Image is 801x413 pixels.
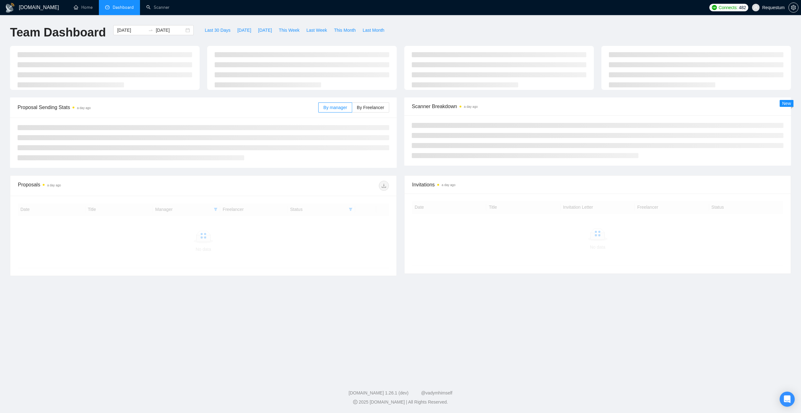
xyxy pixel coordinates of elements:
button: Last 30 Days [201,25,234,35]
button: Last Week [303,25,331,35]
img: logo [5,3,15,13]
button: setting [788,3,798,13]
span: dashboard [105,5,110,9]
span: Dashboard [113,5,134,10]
span: to [148,28,153,33]
img: upwork-logo.png [712,5,717,10]
span: This Week [279,27,299,34]
div: Proposals [18,181,203,191]
time: a day ago [47,184,61,187]
span: [DATE] [237,27,251,34]
span: By manager [323,105,347,110]
button: This Week [275,25,303,35]
span: Last 30 Days [205,27,230,34]
time: a day ago [442,183,455,187]
h1: Team Dashboard [10,25,106,40]
span: This Month [334,27,356,34]
a: searchScanner [146,5,169,10]
input: End date [156,27,184,34]
span: user [754,5,758,10]
span: Invitations [412,181,783,189]
a: @vadymhimself [421,390,452,395]
span: Connects: [719,4,738,11]
span: 482 [739,4,746,11]
button: [DATE] [255,25,275,35]
input: Start date [117,27,146,34]
div: Open Intercom Messenger [780,392,795,407]
span: Last Month [363,27,384,34]
a: setting [788,5,798,10]
span: By Freelancer [357,105,384,110]
div: 2025 [DOMAIN_NAME] | All Rights Reserved. [5,399,796,405]
a: homeHome [74,5,93,10]
a: [DOMAIN_NAME] 1.26.1 (dev) [349,390,409,395]
time: a day ago [77,106,91,110]
span: Scanner Breakdown [412,102,783,110]
span: copyright [353,400,357,404]
button: Last Month [359,25,388,35]
button: [DATE] [234,25,255,35]
span: Proposal Sending Stats [18,103,318,111]
span: New [782,101,791,106]
span: [DATE] [258,27,272,34]
button: This Month [331,25,359,35]
span: swap-right [148,28,153,33]
time: a day ago [464,105,478,108]
span: Last Week [306,27,327,34]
